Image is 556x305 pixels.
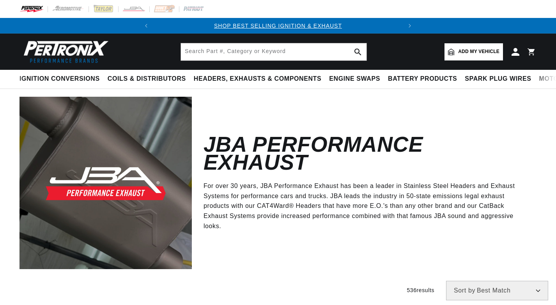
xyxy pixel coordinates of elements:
span: Headers, Exhausts & Components [194,75,321,83]
img: JBA Performance Exhaust [19,97,192,269]
span: 536 results [407,287,434,293]
select: Sort by [446,281,548,300]
div: 1 of 2 [154,21,402,30]
summary: Spark Plug Wires [461,70,535,88]
a: SHOP BEST SELLING IGNITION & EXHAUST [214,23,342,29]
span: Ignition Conversions [19,75,100,83]
summary: Engine Swaps [325,70,384,88]
summary: Battery Products [384,70,461,88]
input: Search Part #, Category or Keyword [181,43,367,60]
summary: Coils & Distributors [104,70,190,88]
button: search button [349,43,367,60]
p: For over 30 years, JBA Performance Exhaust has been a leader in Stainless Steel Headers and Exhau... [204,181,525,231]
summary: Headers, Exhausts & Components [190,70,325,88]
img: Pertronix [19,38,109,65]
span: Battery Products [388,75,457,83]
div: Announcement [154,21,402,30]
span: Add my vehicle [458,48,499,55]
h2: JBA Performance Exhaust [204,135,525,172]
span: Coils & Distributors [108,75,186,83]
button: Translation missing: en.sections.announcements.next_announcement [402,18,418,34]
span: Sort by [454,287,475,294]
summary: Ignition Conversions [19,70,104,88]
a: Add my vehicle [444,43,503,60]
span: Spark Plug Wires [465,75,531,83]
button: Translation missing: en.sections.announcements.previous_announcement [138,18,154,34]
span: Engine Swaps [329,75,380,83]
